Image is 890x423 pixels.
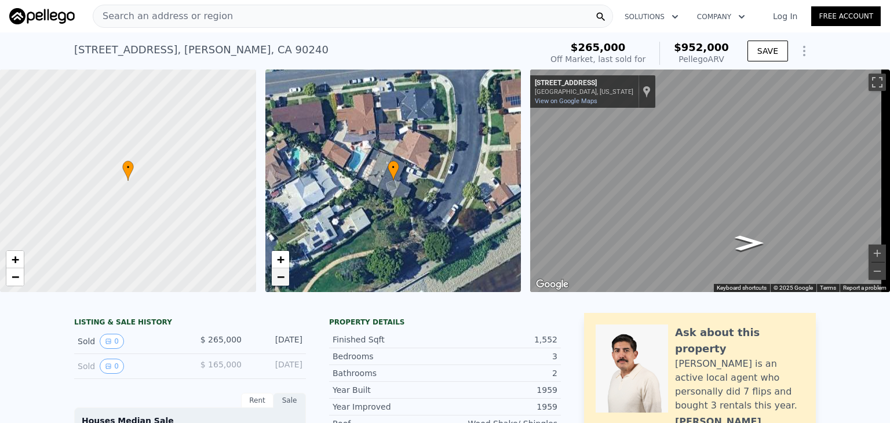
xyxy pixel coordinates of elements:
a: Open this area in Google Maps (opens a new window) [533,277,571,292]
div: 1,552 [445,334,557,345]
div: Map [530,70,890,292]
span: − [12,269,19,284]
div: LISTING & SALE HISTORY [74,318,306,329]
button: View historical data [100,334,124,349]
div: Finished Sqft [333,334,445,345]
button: Company [688,6,754,27]
div: Bedrooms [333,351,445,362]
div: [STREET_ADDRESS] , [PERSON_NAME] , CA 90240 [74,42,329,58]
button: View historical data [100,359,124,374]
button: SAVE [747,41,788,61]
a: Zoom in [6,251,24,268]
a: Show location on map [643,85,651,98]
div: • [122,161,134,181]
path: Go Northeast, S Bluff Rd [723,232,776,254]
a: View on Google Maps [535,97,597,105]
a: Report a problem [843,285,887,291]
span: • [122,162,134,173]
div: • [388,161,399,181]
span: $952,000 [674,41,729,53]
button: Show Options [793,39,816,63]
span: − [276,269,284,284]
button: Toggle fullscreen view [869,74,886,91]
div: Year Built [333,384,445,396]
div: [PERSON_NAME] is an active local agent who personally did 7 flips and bought 3 rentals this year. [675,357,804,413]
span: + [12,252,19,267]
span: $ 165,000 [200,360,242,369]
div: Year Improved [333,401,445,413]
button: Zoom in [869,245,886,262]
div: [DATE] [251,359,302,374]
span: Search an address or region [93,9,233,23]
div: 1959 [445,401,557,413]
div: Sale [273,393,306,408]
div: Sold [78,359,181,374]
span: © 2025 Google [774,285,813,291]
div: 3 [445,351,557,362]
a: Zoom in [272,251,289,268]
div: Property details [329,318,561,327]
div: [GEOGRAPHIC_DATA], [US_STATE] [535,88,633,96]
div: Ask about this property [675,324,804,357]
span: • [388,162,399,173]
a: Zoom out [6,268,24,286]
div: 2 [445,367,557,379]
img: Google [533,277,571,292]
div: [STREET_ADDRESS] [535,79,633,88]
a: Log In [759,10,811,22]
span: $265,000 [571,41,626,53]
a: Free Account [811,6,881,26]
div: Sold [78,334,181,349]
img: Pellego [9,8,75,24]
div: Rent [241,393,273,408]
div: [DATE] [251,334,302,349]
span: $ 265,000 [200,335,242,344]
button: Solutions [615,6,688,27]
div: 1959 [445,384,557,396]
a: Terms (opens in new tab) [820,285,836,291]
button: Keyboard shortcuts [717,284,767,292]
a: Zoom out [272,268,289,286]
div: Bathrooms [333,367,445,379]
div: Pellego ARV [674,53,729,65]
button: Zoom out [869,262,886,280]
div: Off Market, last sold for [550,53,645,65]
span: + [276,252,284,267]
div: Street View [530,70,890,292]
